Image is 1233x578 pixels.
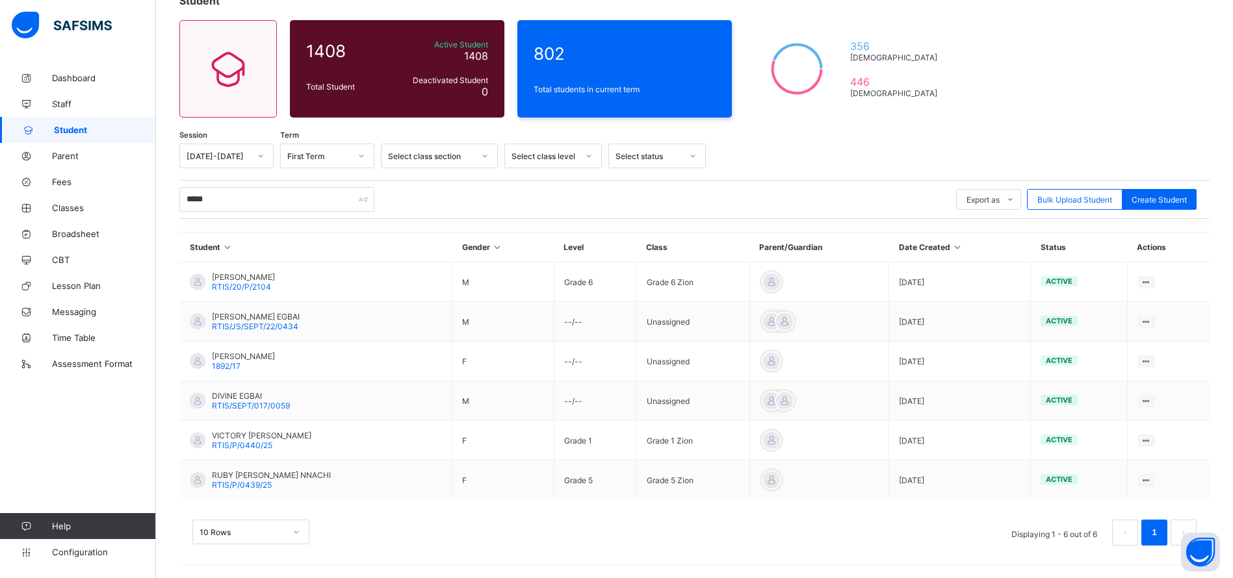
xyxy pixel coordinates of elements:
td: Grade 6 Zion [636,262,749,302]
td: [DATE] [889,421,1031,460]
th: Actions [1127,232,1210,262]
span: Lesson Plan [52,281,156,291]
span: Export as [967,195,1000,205]
td: F [452,342,554,381]
li: 下一页 [1171,520,1197,546]
span: [PERSON_NAME] [212,272,275,282]
span: RTIS/SEPT/017/0059 [212,401,290,410]
span: [PERSON_NAME] EGBAI [212,312,300,321]
span: active [1046,316,1072,325]
span: 1892/17 [212,361,240,371]
td: Unassigned [636,342,749,381]
td: Grade 1 Zion [636,421,749,460]
span: Bulk Upload Student [1037,195,1112,205]
span: RTIS/P/0439/25 [212,480,272,490]
div: [DATE]-[DATE] [187,151,250,161]
button: next page [1171,520,1197,546]
span: 446 [850,75,943,88]
span: 1408 [306,41,389,61]
td: [DATE] [889,460,1031,500]
span: Term [280,131,299,140]
div: Select class level [512,151,578,161]
span: RTIS/P/0440/25 [212,440,272,450]
span: [PERSON_NAME] [212,351,275,361]
span: active [1046,435,1072,444]
th: Class [636,232,749,262]
span: Staff [52,99,156,109]
li: 上一页 [1112,520,1138,546]
span: DIVINE EGBAI [212,391,290,401]
span: Parent [52,151,156,161]
li: 1 [1141,520,1167,546]
li: Displaying 1 - 6 out of 6 [1002,520,1107,546]
img: safsims [12,12,112,39]
span: Broadsheet [52,229,156,239]
span: RUBY [PERSON_NAME] NNACHI [212,470,331,480]
td: --/-- [554,381,636,421]
th: Date Created [889,232,1031,262]
td: M [452,302,554,342]
td: F [452,460,554,500]
td: --/-- [554,342,636,381]
span: VICTORY [PERSON_NAME] [212,431,311,440]
span: Messaging [52,307,156,317]
span: Help [52,521,155,531]
button: Open asap [1181,533,1220,572]
span: Dashboard [52,73,156,83]
span: Student [54,125,156,135]
td: Unassigned [636,302,749,342]
a: 1 [1148,524,1160,541]
span: active [1046,277,1072,286]
td: Grade 1 [554,421,636,460]
span: Session [179,131,207,140]
span: CBT [52,255,156,265]
div: First Term [287,151,350,161]
i: Sort in Ascending Order [492,242,503,252]
div: Select class section [388,151,474,161]
div: 10 Rows [200,527,285,537]
td: M [452,262,554,302]
th: Student [180,232,452,262]
td: Grade 5 Zion [636,460,749,500]
td: [DATE] [889,262,1031,302]
span: Active Student [396,40,488,49]
td: Unassigned [636,381,749,421]
button: prev page [1112,520,1138,546]
i: Sort in Ascending Order [952,242,963,252]
th: Gender [452,232,554,262]
span: active [1046,396,1072,405]
span: RTIS/JS/SEPT/22/0434 [212,321,298,331]
td: Grade 5 [554,460,636,500]
span: active [1046,356,1072,365]
span: 1408 [464,49,488,62]
span: Time Table [52,333,156,343]
td: [DATE] [889,342,1031,381]
span: Total students in current term [534,84,716,94]
th: Status [1031,232,1128,262]
span: Configuration [52,547,155,557]
div: Select status [616,151,682,161]
span: 356 [850,40,943,53]
td: F [452,421,554,460]
span: 0 [482,85,488,98]
span: [DEMOGRAPHIC_DATA] [850,88,943,98]
span: Fees [52,177,156,187]
div: Total Student [303,79,393,95]
td: --/-- [554,302,636,342]
td: [DATE] [889,381,1031,421]
span: RTIS/20/P/2104 [212,282,271,292]
span: [DEMOGRAPHIC_DATA] [850,53,943,62]
span: Classes [52,203,156,213]
th: Level [554,232,636,262]
td: M [452,381,554,421]
span: active [1046,475,1072,484]
td: Grade 6 [554,262,636,302]
span: 802 [534,44,716,64]
i: Sort in Ascending Order [222,242,233,252]
th: Parent/Guardian [749,232,889,262]
span: Create Student [1132,195,1187,205]
td: [DATE] [889,302,1031,342]
span: Deactivated Student [396,75,488,85]
span: Assessment Format [52,358,156,369]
